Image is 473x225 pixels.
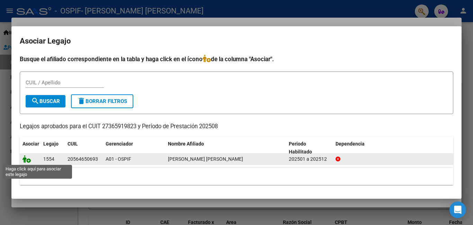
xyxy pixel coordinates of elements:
span: Borrar Filtros [77,98,127,104]
span: Asociar [23,141,39,147]
span: Legajo [43,141,59,147]
span: Buscar [31,98,60,104]
mat-icon: search [31,97,39,105]
div: Open Intercom Messenger [449,201,466,218]
button: Borrar Filtros [71,94,133,108]
span: A01 - OSPIF [106,156,131,162]
datatable-header-cell: Legajo [41,137,65,159]
div: 202501 a 202512 [289,155,330,163]
div: 20564650693 [68,155,98,163]
datatable-header-cell: Nombre Afiliado [165,137,286,159]
h2: Asociar Legajo [20,35,453,48]
datatable-header-cell: CUIL [65,137,103,159]
button: Buscar [26,95,65,107]
span: Dependencia [336,141,365,147]
datatable-header-cell: Gerenciador [103,137,165,159]
span: CUIL [68,141,78,147]
mat-icon: delete [77,97,86,105]
datatable-header-cell: Asociar [20,137,41,159]
span: Periodo Habilitado [289,141,312,154]
div: 1 registros [20,168,453,185]
datatable-header-cell: Periodo Habilitado [286,137,333,159]
span: Gerenciador [106,141,133,147]
h4: Busque el afiliado correspondiente en la tabla y haga click en el ícono de la columna "Asociar". [20,55,453,64]
datatable-header-cell: Dependencia [333,137,454,159]
span: HERRERA PEREZ BAUTISTA JOAQUIN [168,156,243,162]
span: Nombre Afiliado [168,141,204,147]
span: 1554 [43,156,54,162]
p: Legajos aprobados para el CUIT 27365919823 y Período de Prestación 202508 [20,122,453,131]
